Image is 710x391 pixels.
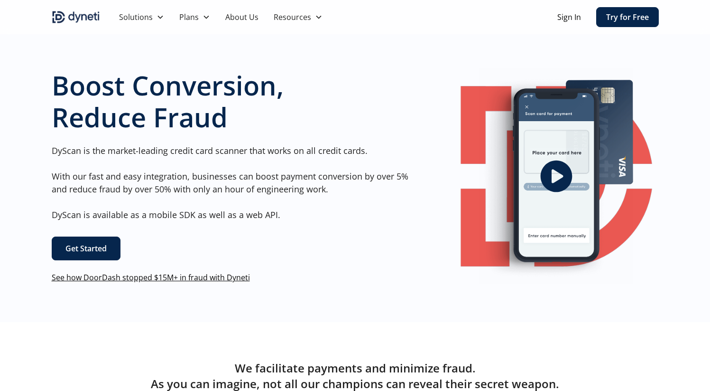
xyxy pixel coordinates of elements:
a: See how DoorDash stopped $15M+ in fraud with Dyneti [52,272,250,283]
div: Resources [274,11,311,23]
div: Plans [172,8,218,27]
div: Solutions [111,8,172,27]
a: Get Started [52,237,120,260]
div: Solutions [119,11,153,23]
a: Try for Free [596,7,659,27]
h1: Boost Conversion, Reduce Fraud [52,69,416,133]
a: Sign In [557,11,581,23]
img: Image of a mobile Dyneti UI scanning a credit card [479,68,633,284]
a: open lightbox [454,68,659,284]
p: DyScan is the market-leading credit card scanner that works on all credit cards. With our fast an... [52,144,416,221]
img: Dyneti indigo logo [52,10,100,25]
div: Plans [179,11,199,23]
a: home [52,10,100,25]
